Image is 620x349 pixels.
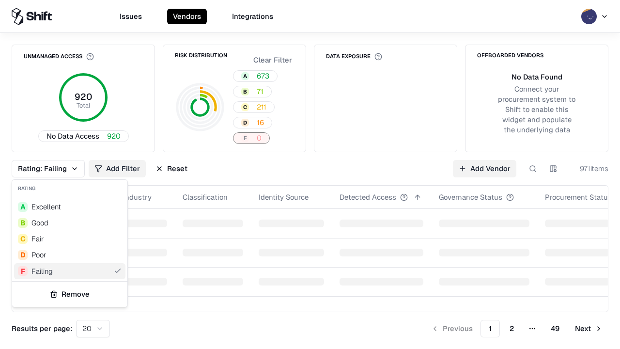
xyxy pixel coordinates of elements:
span: Fair [31,234,44,244]
div: D [18,250,28,260]
div: Failing [31,266,53,276]
span: Excellent [31,202,61,212]
span: Good [31,218,48,228]
div: A [18,202,28,212]
button: Remove [16,286,124,303]
div: B [18,218,28,228]
div: Poor [31,250,46,260]
div: Suggestions [12,197,127,281]
div: C [18,234,28,244]
div: Rating [12,180,127,197]
div: F [18,266,28,276]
